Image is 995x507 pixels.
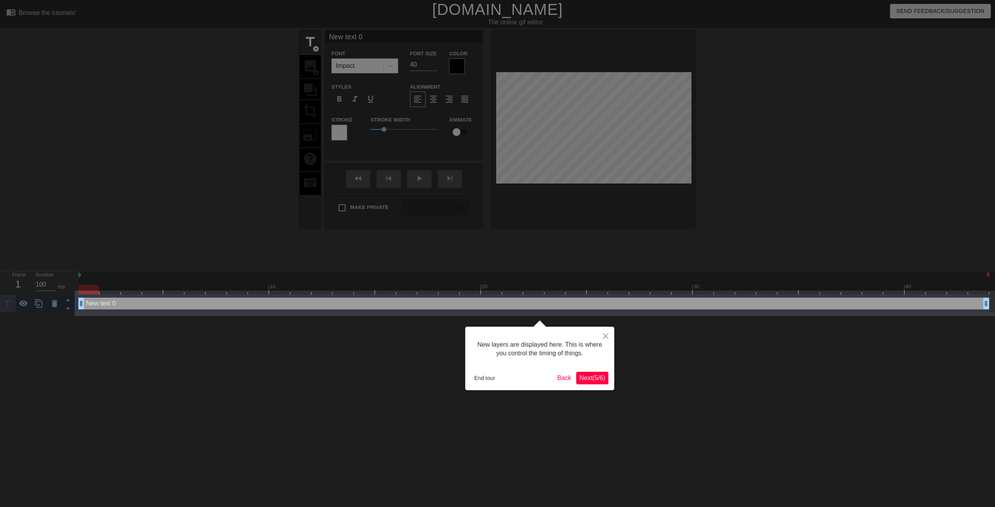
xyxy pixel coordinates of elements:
span: Next ( 5 / 6 ) [579,374,605,381]
div: New layers are displayed here. This is where you control the timing of things. [471,333,608,366]
button: Back [554,372,575,384]
button: End tour [471,372,498,384]
button: Next [576,372,608,384]
button: Close [597,327,614,345]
